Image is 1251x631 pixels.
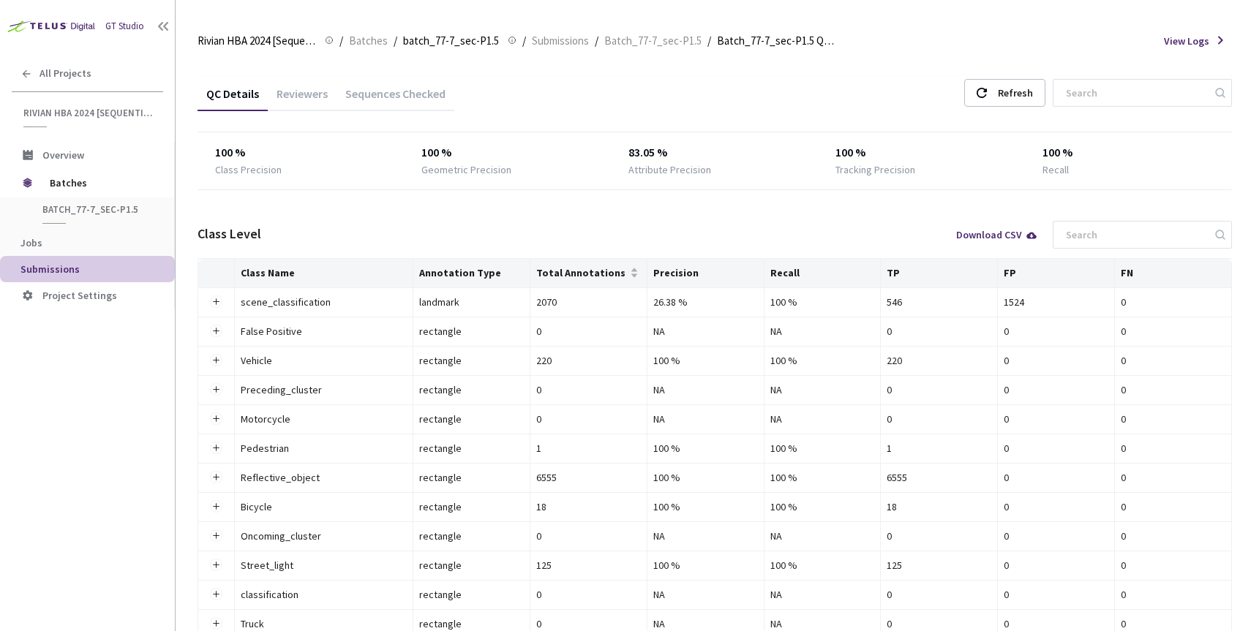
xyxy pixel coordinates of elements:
div: 18 [887,499,991,515]
div: rectangle [419,440,524,456]
div: 0 [1121,499,1225,515]
div: 220 [887,352,991,369]
span: Batch_77-7_sec-P1.5 [604,32,702,50]
span: Overview [42,148,84,162]
div: 0 [536,586,641,602]
button: Expand row [210,355,222,366]
div: rectangle [419,382,524,398]
button: Expand row [210,559,222,571]
div: 100 % [653,352,758,369]
div: 0 [1121,382,1225,398]
div: rectangle [419,557,524,573]
div: NA [770,528,875,544]
div: 0 [1004,499,1108,515]
div: 100 % [653,469,758,485]
th: Recall [764,259,882,288]
span: Batches [50,168,150,197]
div: GT Studio [105,19,144,34]
div: 100 % [215,144,388,162]
th: FP [998,259,1115,288]
button: Expand row [210,413,222,425]
div: rectangle [419,323,524,339]
div: 0 [536,528,641,544]
div: Bicycle [241,499,402,515]
li: / [707,32,711,50]
button: Expand row [210,530,222,542]
div: NA [653,528,758,544]
div: Tracking Precision [835,162,915,178]
span: Project Settings [42,289,117,302]
div: 0 [887,528,991,544]
span: batch_77-7_sec-P1.5 [42,203,151,216]
div: 100 % [653,499,758,515]
div: QC Details [198,86,268,111]
div: 100 % [770,440,875,456]
div: rectangle [419,469,524,485]
div: 0 [1004,440,1108,456]
th: FN [1115,259,1232,288]
div: Sequences Checked [337,86,454,111]
div: 1524 [1004,294,1108,310]
input: Search [1057,222,1213,248]
div: 0 [887,323,991,339]
div: 18 [536,499,641,515]
a: Submissions [529,32,592,48]
div: Vehicle [241,352,402,369]
button: Expand row [210,384,222,396]
div: 100 % [770,469,875,485]
div: rectangle [419,352,524,369]
div: 100 % [653,557,758,573]
span: Batches [349,32,388,50]
div: Street_light [241,557,402,573]
div: Class Level [198,224,261,244]
button: Expand row [210,472,222,483]
div: 100 % [770,294,875,310]
div: classification [241,586,402,602]
div: False Positive [241,323,402,339]
div: 0 [1004,323,1108,339]
div: 0 [1121,440,1225,456]
div: 1 [536,440,641,456]
span: Submissions [20,262,80,276]
div: 100 % [770,499,875,515]
div: 1 [887,440,991,456]
div: 546 [887,294,991,310]
li: / [595,32,598,50]
th: Total Annotations [530,259,647,288]
div: Pedestrian [241,440,402,456]
div: 125 [536,557,641,573]
div: NA [770,586,875,602]
div: 125 [887,557,991,573]
li: / [394,32,397,50]
div: rectangle [419,499,524,515]
div: 6555 [536,469,641,485]
div: NA [770,382,875,398]
div: rectangle [419,586,524,602]
div: Preceding_cluster [241,382,402,398]
div: 100 % [770,557,875,573]
div: rectangle [419,411,524,427]
button: Expand row [210,296,222,308]
div: 0 [1121,557,1225,573]
button: Expand row [210,325,222,337]
div: Motorcycle [241,411,402,427]
div: Class Precision [215,162,282,178]
span: Rivian HBA 2024 [Sequential] [23,107,154,119]
div: 100 % [835,144,1008,162]
div: 100 % [770,352,875,369]
th: Annotation Type [413,259,530,288]
div: 220 [536,352,641,369]
div: NA [653,411,758,427]
div: Attribute Precision [628,162,711,178]
div: NA [653,586,758,602]
span: Rivian HBA 2024 [Sequential] [198,32,316,50]
th: Precision [647,259,764,288]
div: Recall [1042,162,1069,178]
div: Download CSV [956,230,1038,240]
div: 0 [887,382,991,398]
input: Search [1057,80,1213,106]
div: 0 [1004,352,1108,369]
li: / [522,32,526,50]
button: Expand row [210,589,222,600]
div: 0 [1004,557,1108,573]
